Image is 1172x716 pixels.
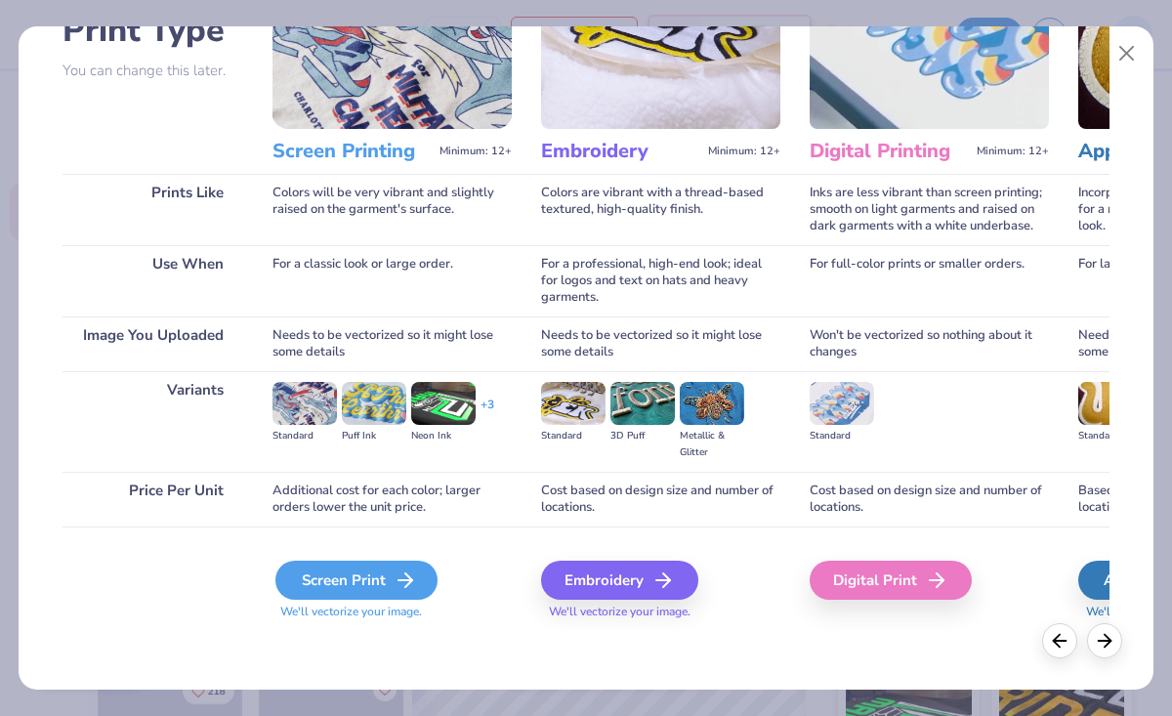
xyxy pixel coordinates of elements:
[810,382,874,425] img: Standard
[708,145,780,158] span: Minimum: 12+
[810,561,972,600] div: Digital Print
[810,139,969,164] h3: Digital Printing
[541,604,780,620] span: We'll vectorize your image.
[411,382,476,425] img: Neon Ink
[272,472,512,526] div: Additional cost for each color; larger orders lower the unit price.
[63,174,243,245] div: Prints Like
[1078,428,1143,444] div: Standard
[63,245,243,316] div: Use When
[610,382,675,425] img: 3D Puff
[1078,382,1143,425] img: Standard
[541,428,606,444] div: Standard
[411,428,476,444] div: Neon Ink
[680,382,744,425] img: Metallic & Glitter
[541,245,780,316] div: For a professional, high-end look; ideal for logos and text on hats and heavy garments.
[977,145,1049,158] span: Minimum: 12+
[272,604,512,620] span: We'll vectorize your image.
[275,561,438,600] div: Screen Print
[272,245,512,316] div: For a classic look or large order.
[541,139,700,164] h3: Embroidery
[610,428,675,444] div: 3D Puff
[272,428,337,444] div: Standard
[342,428,406,444] div: Puff Ink
[63,472,243,526] div: Price Per Unit
[63,63,243,79] p: You can change this later.
[272,174,512,245] div: Colors will be very vibrant and slightly raised on the garment's surface.
[1109,35,1146,72] button: Close
[63,316,243,371] div: Image You Uploaded
[541,472,780,526] div: Cost based on design size and number of locations.
[541,174,780,245] div: Colors are vibrant with a thread-based textured, high-quality finish.
[439,145,512,158] span: Minimum: 12+
[272,316,512,371] div: Needs to be vectorized so it might lose some details
[810,174,1049,245] div: Inks are less vibrant than screen printing; smooth on light garments and raised on dark garments ...
[541,316,780,371] div: Needs to be vectorized so it might lose some details
[810,245,1049,316] div: For full-color prints or smaller orders.
[810,472,1049,526] div: Cost based on design size and number of locations.
[810,316,1049,371] div: Won't be vectorized so nothing about it changes
[63,371,243,472] div: Variants
[272,382,337,425] img: Standard
[541,561,698,600] div: Embroidery
[810,428,874,444] div: Standard
[680,428,744,461] div: Metallic & Glitter
[272,139,432,164] h3: Screen Printing
[342,382,406,425] img: Puff Ink
[541,382,606,425] img: Standard
[481,397,494,430] div: + 3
